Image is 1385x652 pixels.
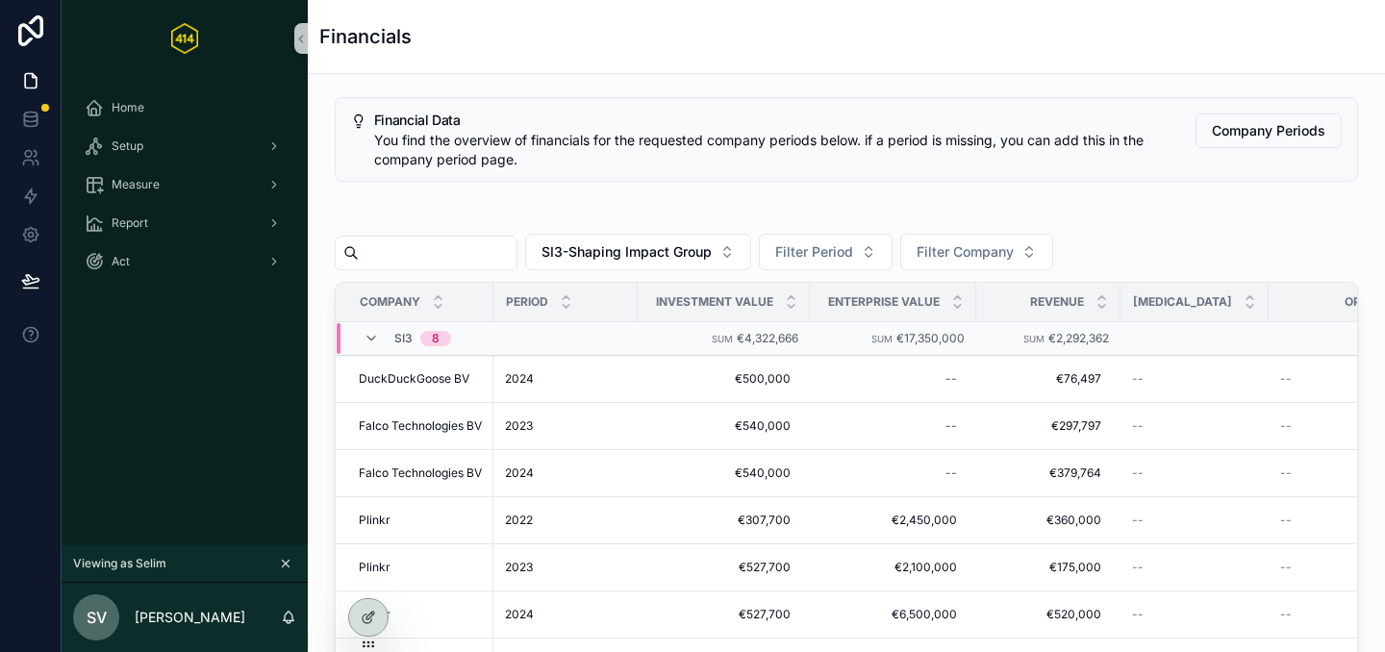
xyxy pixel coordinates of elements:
span: -- [1280,371,1292,387]
a: -- [1132,371,1257,387]
a: €379,764 [988,458,1109,489]
button: Select Button [759,234,893,270]
span: €520,000 [995,607,1101,622]
div: 8 [432,331,440,346]
div: scrollable content [62,77,308,304]
a: Falco Technologies BV [359,418,482,434]
span: Company [360,294,420,310]
button: Company Periods [1196,113,1342,148]
a: Measure [73,167,296,202]
span: Setup [112,138,143,154]
div: -- [945,418,957,434]
span: Plinkr [359,560,390,575]
span: SI3 [394,331,413,346]
h1: Financials [319,23,412,50]
span: €540,000 [657,418,791,434]
a: €76,497 [988,364,1109,394]
span: -- [1280,560,1292,575]
span: [MEDICAL_DATA] [1133,294,1232,310]
span: SI3-Shaping Impact Group [541,242,712,262]
span: Plinkr [359,513,390,528]
a: -- [1132,513,1257,528]
span: Measure [112,177,160,192]
span: €379,764 [995,465,1101,481]
span: €500,000 [657,371,791,387]
a: Plinkr [359,607,482,622]
span: 2023 [505,560,533,575]
span: Period [506,294,548,310]
span: €17,350,000 [896,331,965,345]
span: €360,000 [995,513,1101,528]
button: Select Button [900,234,1053,270]
a: 2023 [505,560,626,575]
span: -- [1132,607,1144,622]
span: 2023 [505,418,533,434]
a: €175,000 [988,552,1109,583]
span: -- [1132,418,1144,434]
span: -- [1132,513,1144,528]
span: Report [112,215,148,231]
span: -- [1280,418,1292,434]
span: €175,000 [995,560,1101,575]
span: -- [1280,465,1292,481]
span: Act [112,254,130,269]
a: -- [821,364,965,394]
a: 2022 [505,513,626,528]
a: -- [821,411,965,441]
span: 2024 [505,371,534,387]
span: -- [1132,465,1144,481]
span: €6,500,000 [829,607,957,622]
a: €2,100,000 [821,552,965,583]
a: €540,000 [649,458,798,489]
span: Company Periods [1212,121,1325,140]
a: €307,700 [649,505,798,536]
a: 2023 [505,418,626,434]
div: You find the overview of financials for the requested company periods below. if a period is missi... [374,131,1180,169]
span: Opex [1345,294,1376,310]
a: €297,797 [988,411,1109,441]
a: €527,700 [649,552,798,583]
span: €297,797 [995,418,1101,434]
span: €540,000 [657,465,791,481]
a: €540,000 [649,411,798,441]
span: Filter Period [775,242,853,262]
span: €2,292,362 [1048,331,1109,345]
div: -- [945,465,957,481]
a: Plinkr [359,560,482,575]
a: €2,450,000 [821,505,965,536]
span: -- [1280,607,1292,622]
a: 2024 [505,371,626,387]
small: Sum [712,334,733,344]
span: 2024 [505,465,534,481]
a: €360,000 [988,505,1109,536]
span: You find the overview of financials for the requested company periods below. if a period is missi... [374,132,1144,167]
span: Home [112,100,144,115]
span: Filter Company [917,242,1014,262]
a: -- [1132,607,1257,622]
a: €520,000 [988,599,1109,630]
img: App logo [171,23,198,54]
a: 2024 [505,607,626,622]
a: Report [73,206,296,240]
span: Revenue [1030,294,1084,310]
a: Home [73,90,296,125]
span: 2024 [505,607,534,622]
a: -- [1132,418,1257,434]
span: €2,450,000 [829,513,957,528]
span: Viewing as Selim [73,556,166,571]
a: Act [73,244,296,279]
span: -- [1280,513,1292,528]
a: 2024 [505,465,626,481]
h5: Financial Data [374,113,1180,127]
span: €307,700 [657,513,791,528]
button: Select Button [525,234,751,270]
a: €6,500,000 [821,599,965,630]
small: Sum [1023,334,1045,344]
span: -- [1132,560,1144,575]
span: €527,700 [657,560,791,575]
a: Plinkr [359,513,482,528]
span: 2022 [505,513,533,528]
a: -- [1132,465,1257,481]
p: [PERSON_NAME] [135,608,245,627]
